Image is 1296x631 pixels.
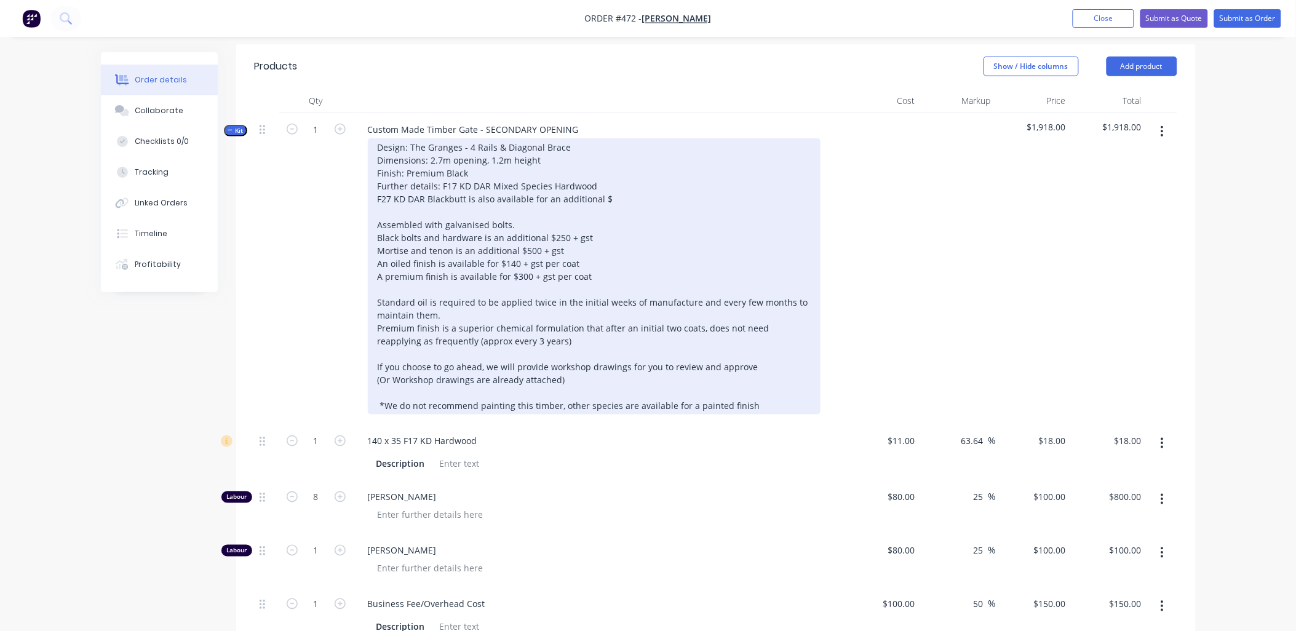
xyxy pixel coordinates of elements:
div: Labour [221,491,252,503]
div: Custom Made Timber Gate - SECONDARY OPENING [358,121,589,138]
button: Close [1073,9,1134,28]
div: Business Fee/Overhead Cost [358,595,495,613]
button: Tracking [101,157,218,188]
div: Description [372,455,430,473]
span: % [988,434,996,448]
div: Profitability [135,259,181,270]
button: Add product [1107,57,1177,76]
span: Order #472 - [585,13,642,25]
div: Price [996,89,1071,113]
button: Submit as Quote [1140,9,1208,28]
div: Total [1071,89,1147,113]
span: [PERSON_NAME] [368,491,840,504]
button: Kit [224,125,247,137]
span: % [988,544,996,558]
img: Factory [22,9,41,28]
span: % [988,490,996,504]
div: Linked Orders [135,197,188,208]
div: Timeline [135,228,167,239]
button: Profitability [101,249,218,280]
span: $1,918.00 [1001,121,1067,133]
button: Collaborate [101,95,218,126]
span: Kit [228,126,244,135]
div: Markup [920,89,996,113]
span: [PERSON_NAME] [368,544,840,557]
div: Order details [135,74,187,85]
div: Labour [221,545,252,557]
div: Cost [845,89,921,113]
div: Checklists 0/0 [135,136,189,147]
div: Tracking [135,167,169,178]
div: Collaborate [135,105,183,116]
span: $1,918.00 [1076,121,1142,133]
div: Products [255,59,298,74]
span: % [988,597,996,611]
a: [PERSON_NAME] [642,13,712,25]
button: Checklists 0/0 [101,126,218,157]
button: Linked Orders [101,188,218,218]
div: Qty [279,89,353,113]
div: 140 x 35 F17 KD Hardwood [358,432,487,450]
div: Design: The Granges - 4 Rails & Diagonal Brace Dimensions: 2.7m opening, 1.2m height Finish: Prem... [368,138,821,415]
button: Timeline [101,218,218,249]
button: Order details [101,65,218,95]
button: Submit as Order [1214,9,1281,28]
button: Show / Hide columns [984,57,1079,76]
